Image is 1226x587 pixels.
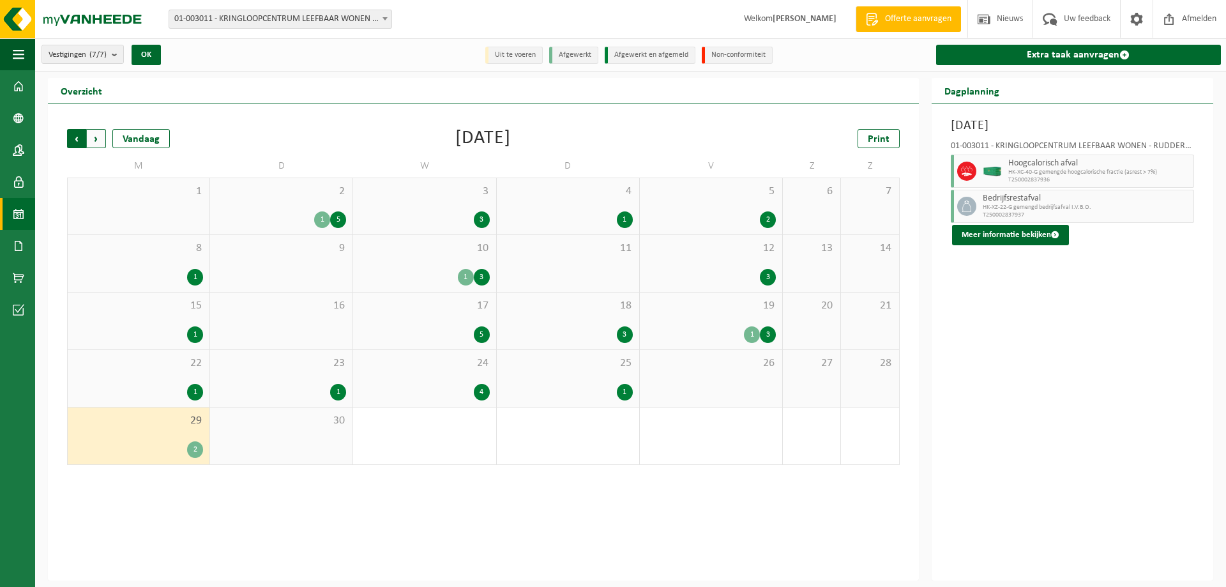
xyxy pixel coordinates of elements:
span: 5 [646,185,776,199]
a: Print [858,129,900,148]
div: 1 [458,269,474,286]
div: 4 [474,384,490,400]
li: Non-conformiteit [702,47,773,64]
span: 15 [74,299,203,313]
td: Z [841,155,899,178]
span: 4 [503,185,633,199]
li: Uit te voeren [485,47,543,64]
span: 20 [789,299,834,313]
div: 2 [187,441,203,458]
td: M [67,155,210,178]
span: 01-003011 - KRINGLOOPCENTRUM LEEFBAAR WONEN - RUDDERVOORDE [169,10,391,28]
div: 3 [474,269,490,286]
span: Offerte aanvragen [882,13,955,26]
h3: [DATE] [951,116,1194,135]
li: Afgewerkt en afgemeld [605,47,695,64]
span: 7 [847,185,892,199]
span: 18 [503,299,633,313]
h2: Overzicht [48,78,115,103]
span: 22 [74,356,203,370]
div: 1 [330,384,346,400]
div: 1 [314,211,330,228]
count: (7/7) [89,50,107,59]
span: 21 [847,299,892,313]
span: 29 [74,414,203,428]
div: Vandaag [112,129,170,148]
button: Meer informatie bekijken [952,225,1069,245]
td: D [497,155,640,178]
div: 1 [187,384,203,400]
li: Afgewerkt [549,47,598,64]
td: Z [783,155,841,178]
span: 11 [503,241,633,255]
span: 14 [847,241,892,255]
div: 1 [187,269,203,286]
div: 01-003011 - KRINGLOOPCENTRUM LEEFBAAR WONEN - RUDDERVOORDE [951,142,1194,155]
div: 3 [474,211,490,228]
a: Offerte aanvragen [856,6,961,32]
span: 24 [359,356,489,370]
td: V [640,155,783,178]
div: 3 [617,326,633,343]
span: T250002837936 [1008,176,1190,184]
h2: Dagplanning [932,78,1012,103]
div: 1 [617,384,633,400]
div: 5 [330,211,346,228]
button: Vestigingen(7/7) [42,45,124,64]
span: 30 [216,414,346,428]
span: 3 [359,185,489,199]
img: HK-XC-40-GN-00 [983,167,1002,176]
div: 1 [617,211,633,228]
div: 2 [760,211,776,228]
span: Hoogcalorisch afval [1008,158,1190,169]
strong: [PERSON_NAME] [773,14,836,24]
span: 25 [503,356,633,370]
div: 5 [474,326,490,343]
span: T250002837937 [983,211,1190,219]
span: HK-XZ-22-G gemengd bedrijfsafval I.V.B.O. [983,204,1190,211]
span: 26 [646,356,776,370]
span: Vorige [67,129,86,148]
span: 17 [359,299,489,313]
span: 28 [847,356,892,370]
span: 27 [789,356,834,370]
span: 19 [646,299,776,313]
span: Bedrijfsrestafval [983,194,1190,204]
span: 16 [216,299,346,313]
span: HK-XC-40-G gemengde hoogcalorische fractie (asrest > 7%) [1008,169,1190,176]
span: Vestigingen [49,45,107,65]
span: 2 [216,185,346,199]
span: 10 [359,241,489,255]
span: 8 [74,241,203,255]
div: 1 [744,326,760,343]
span: 1 [74,185,203,199]
div: [DATE] [455,129,511,148]
div: 3 [760,326,776,343]
td: D [210,155,353,178]
span: 13 [789,241,834,255]
span: 23 [216,356,346,370]
td: W [353,155,496,178]
a: Extra taak aanvragen [936,45,1221,65]
button: OK [132,45,161,65]
div: 1 [187,326,203,343]
span: Print [868,134,889,144]
span: Volgende [87,129,106,148]
span: 6 [789,185,834,199]
span: 9 [216,241,346,255]
span: 01-003011 - KRINGLOOPCENTRUM LEEFBAAR WONEN - RUDDERVOORDE [169,10,392,29]
span: 12 [646,241,776,255]
div: 3 [760,269,776,286]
